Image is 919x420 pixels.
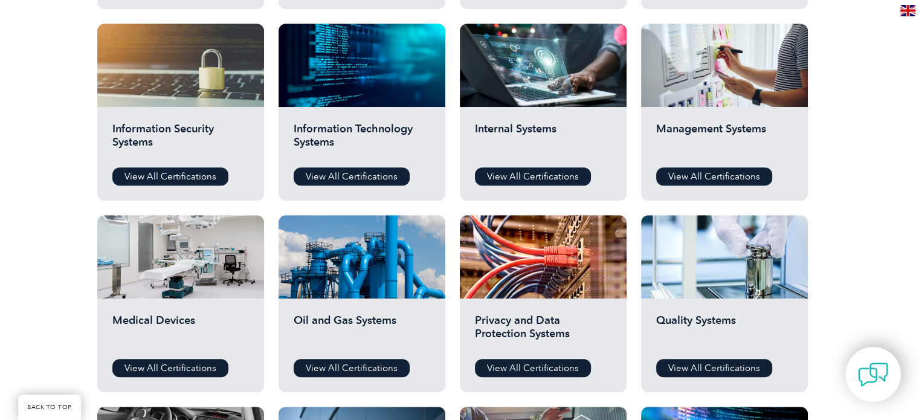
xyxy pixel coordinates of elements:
h2: Information Technology Systems [294,122,430,158]
h2: Internal Systems [475,122,611,158]
h2: Management Systems [656,122,793,158]
a: BACK TO TOP [18,395,81,420]
img: contact-chat.png [858,360,888,390]
h2: Information Security Systems [112,122,249,158]
a: View All Certifications [475,167,591,186]
a: View All Certifications [112,359,228,377]
a: View All Certifications [475,359,591,377]
a: View All Certifications [656,359,772,377]
a: View All Certifications [294,167,410,186]
h2: Quality Systems [656,314,793,350]
h2: Oil and Gas Systems [294,314,430,350]
h2: Privacy and Data Protection Systems [475,314,611,350]
a: View All Certifications [294,359,410,377]
a: View All Certifications [656,167,772,186]
a: View All Certifications [112,167,228,186]
img: en [900,5,915,16]
h2: Medical Devices [112,314,249,350]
